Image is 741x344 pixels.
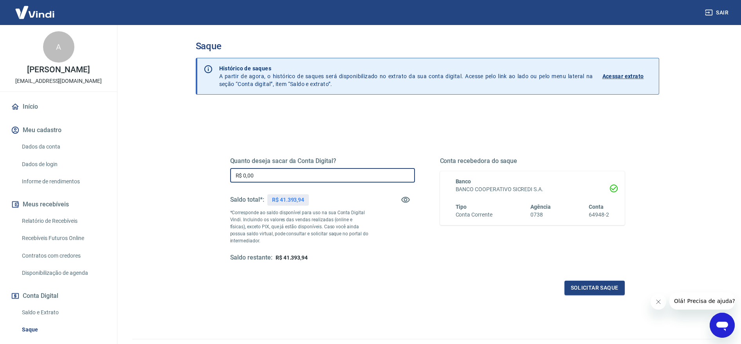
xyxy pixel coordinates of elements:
a: Contratos com credores [19,248,108,264]
iframe: Button to launch messaging window [710,313,735,338]
span: Conta [589,204,604,210]
iframe: Message from company [669,292,735,310]
button: Meu cadastro [9,122,108,139]
button: Meus recebíveis [9,196,108,213]
button: Solicitar saque [564,281,625,295]
a: Acessar extrato [602,64,653,88]
div: A [43,31,74,63]
h6: BANCO COOPERATIVO SICREDI S.A. [456,185,609,193]
span: Tipo [456,204,467,210]
p: A partir de agora, o histórico de saques será disponibilizado no extrato da sua conta digital. Ac... [219,64,593,88]
a: Recebíveis Futuros Online [19,230,108,246]
a: Disponibilização de agenda [19,265,108,281]
a: Informe de rendimentos [19,174,108,190]
p: R$ 41.393,94 [272,196,304,204]
span: Agência [530,204,551,210]
img: Vindi [9,0,60,24]
button: Sair [703,5,732,20]
h6: Conta Corrente [456,211,492,219]
a: Saldo e Extrato [19,305,108,321]
p: Histórico de saques [219,64,593,72]
button: Conta Digital [9,287,108,305]
a: Início [9,98,108,115]
span: R$ 41.393,94 [276,254,308,261]
span: Olá! Precisa de ajuda? [5,5,66,12]
p: Acessar extrato [602,72,644,80]
h5: Quanto deseja sacar da Conta Digital? [230,157,415,165]
p: [EMAIL_ADDRESS][DOMAIN_NAME] [15,77,102,85]
h5: Conta recebedora do saque [440,157,625,165]
h6: 0738 [530,211,551,219]
a: Saque [19,322,108,338]
h5: Saldo restante: [230,254,272,262]
p: [PERSON_NAME] [27,66,90,74]
p: *Corresponde ao saldo disponível para uso na sua Conta Digital Vindi. Incluindo os valores das ve... [230,209,369,244]
h6: 64948-2 [589,211,609,219]
a: Dados da conta [19,139,108,155]
a: Relatório de Recebíveis [19,213,108,229]
h3: Saque [196,41,659,52]
h5: Saldo total*: [230,196,264,204]
span: Banco [456,178,471,185]
iframe: Close message [651,294,666,310]
a: Dados de login [19,156,108,172]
